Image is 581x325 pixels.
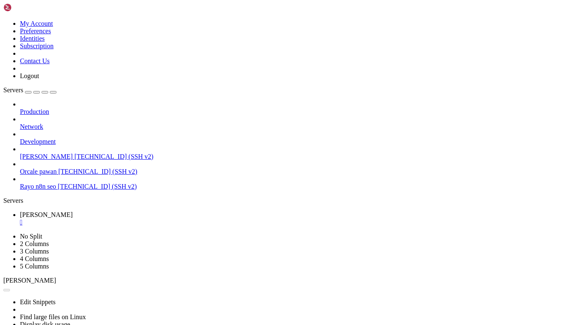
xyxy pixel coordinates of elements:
span: [PERSON_NAME] [20,211,73,218]
li: Production [20,101,578,116]
x-row: Connecting [TECHNICAL_ID]... [3,3,472,10]
a: My Account [20,20,53,27]
div: Servers [3,197,578,204]
span: [TECHNICAL_ID] (SSH v2) [58,183,137,190]
a: [PERSON_NAME] [TECHNICAL_ID] (SSH v2) [20,153,578,160]
li: Orcale pawan [TECHNICAL_ID] (SSH v2) [20,160,578,175]
a: 4 Columns [20,255,49,262]
span: [PERSON_NAME] [20,153,73,160]
a: Dev rayo [20,211,578,226]
a: Preferences [20,27,51,34]
a: Contact Us [20,57,50,64]
a: Production [20,108,578,116]
a: 5 Columns [20,263,49,270]
li: Development [20,130,578,145]
img: Shellngn [3,3,51,12]
span: Network [20,123,43,130]
a: Orcale pawan [TECHNICAL_ID] (SSH v2) [20,168,578,175]
a:  [20,219,578,226]
a: 3 Columns [20,248,49,255]
span: Production [20,108,49,115]
a: Rayo n8n seo [TECHNICAL_ID] (SSH v2) [20,183,578,190]
span: [TECHNICAL_ID] (SSH v2) [74,153,153,160]
a: Find large files on Linux [20,313,86,320]
span: Development [20,138,56,145]
span: [TECHNICAL_ID] (SSH v2) [58,168,137,175]
a: Edit Snippets [20,298,56,305]
span: [PERSON_NAME] [3,277,56,284]
a: Subscription [20,42,54,49]
span: Orcale pawan [20,168,56,175]
li: Rayo n8n seo [TECHNICAL_ID] (SSH v2) [20,175,578,190]
a: Development [20,138,578,145]
li: Network [20,116,578,130]
span: Rayo n8n seo [20,183,56,190]
a: Network [20,123,578,130]
a: Logout [20,72,39,79]
a: Servers [3,86,56,94]
a: No Split [20,233,42,240]
span: Servers [3,86,23,94]
a: 2 Columns [20,240,49,247]
li: [PERSON_NAME] [TECHNICAL_ID] (SSH v2) [20,145,578,160]
a: Identities [20,35,45,42]
div: (0, 1) [3,10,7,17]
